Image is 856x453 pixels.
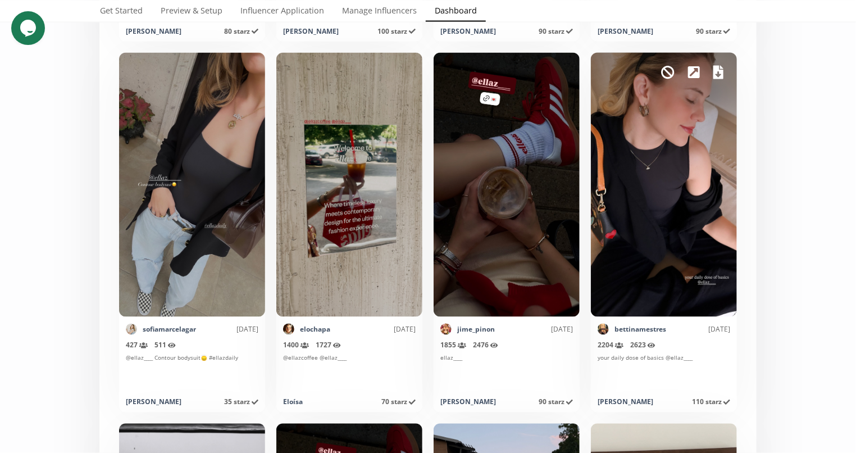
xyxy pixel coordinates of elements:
[539,397,573,407] span: 90 starz
[126,354,258,391] div: @ellaz____ Contour bodysuit🙂‍↕️ #ellazdaily
[126,341,148,350] span: 427
[283,354,416,391] div: @ellazcoffee @ellaz____
[440,324,452,335] img: 232166425_1485397838462210_8894712691764041290_n.jpg
[126,324,137,335] img: 501929048_18503865886038613_9055071455387863222_n.jpg
[126,26,181,36] div: [PERSON_NAME]
[473,341,498,350] span: 2476
[154,341,176,350] span: 511
[614,325,666,334] a: bettinamestres
[381,397,416,407] span: 70 starz
[457,325,495,334] a: jime_pinon
[440,341,466,350] span: 1855
[283,397,303,407] div: Eloísa
[598,341,623,350] span: 2204
[283,26,339,36] div: [PERSON_NAME]
[126,397,181,407] div: [PERSON_NAME]
[300,325,330,334] a: elochapa
[666,325,730,334] div: [DATE]
[224,397,258,407] span: 35 starz
[330,325,416,334] div: [DATE]
[11,11,47,45] iframe: chat widget
[377,26,416,36] span: 100 starz
[598,26,653,36] div: [PERSON_NAME]
[598,324,609,335] img: 277910250_496315051974411_1763197771941810692_n.jpg
[224,26,258,36] span: 80 starz
[283,341,309,350] span: 1400
[440,397,496,407] div: [PERSON_NAME]
[495,325,573,334] div: [DATE]
[598,397,653,407] div: [PERSON_NAME]
[143,325,196,334] a: sofiamarcelagar
[692,397,730,407] span: 110 starz
[283,324,294,335] img: 474078401_961768818707126_2550382748028374380_n.jpg
[196,325,258,334] div: [DATE]
[440,26,496,36] div: [PERSON_NAME]
[440,354,573,391] div: ellaz____
[598,354,730,391] div: your daily dose of basics @ellaz____
[316,341,341,350] span: 1727
[696,26,730,36] span: 90 starz
[539,26,573,36] span: 90 starz
[630,341,655,350] span: 2623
